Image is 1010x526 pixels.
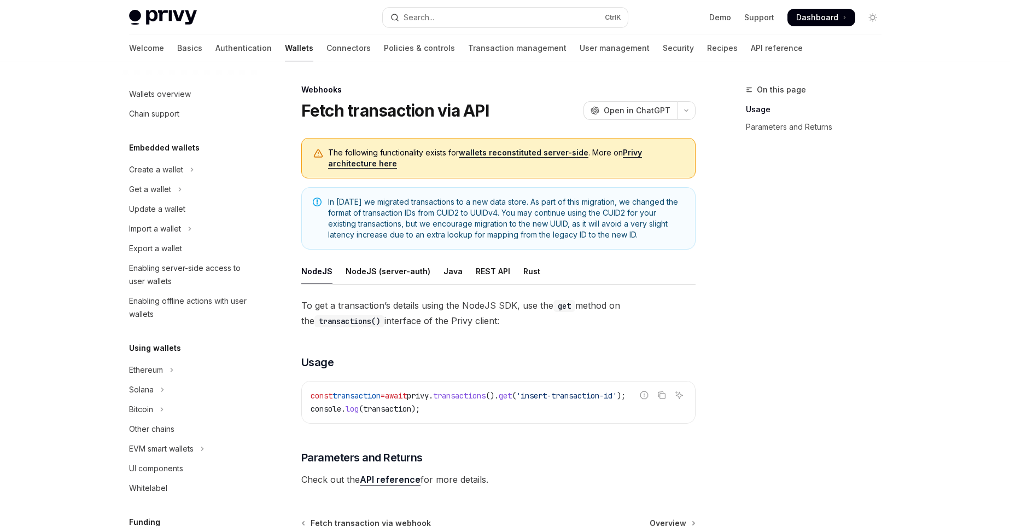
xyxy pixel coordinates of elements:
a: Basics [177,35,202,61]
div: Export a wallet [129,242,182,255]
span: 'insert-transaction-id' [516,391,617,401]
div: Enabling server-side access to user wallets [129,262,254,288]
div: UI components [129,462,183,475]
div: Get a wallet [129,183,171,196]
button: Toggle Get a wallet section [120,180,260,199]
code: get [553,300,575,312]
svg: Note [313,198,322,206]
a: Chain support [120,104,260,124]
div: Enabling offline actions with user wallets [129,294,254,321]
button: Ask AI [672,388,686,402]
button: Toggle Create a wallet section [120,160,260,180]
button: Toggle dark mode [864,9,881,26]
span: In [DATE] we migrated transactions to a new data store. As part of this migration, we changed the... [328,196,684,240]
span: To get a transaction’s details using the NodeJS SDK, use the method on the interface of the Privy... [301,298,696,328]
span: . [429,391,433,401]
span: The following functionality exists for . More on [328,147,684,169]
a: Recipes [707,35,738,61]
span: ( [359,404,363,414]
span: transactions [433,391,486,401]
button: Toggle Solana section [120,380,260,400]
div: Whitelabel [129,482,167,495]
a: wallets reconstituted server-side [459,148,588,158]
a: Update a wallet [120,199,260,219]
a: Security [663,35,694,61]
a: Dashboard [787,9,855,26]
div: REST API [476,258,510,284]
div: Update a wallet [129,203,185,216]
span: privy [407,391,429,401]
button: Toggle Ethereum section [120,360,260,380]
div: Java [443,258,463,284]
div: Solana [129,383,154,396]
div: Import a wallet [129,222,181,235]
span: Check out the for more details. [301,472,696,487]
div: Search... [404,11,434,24]
div: Rust [523,258,540,284]
a: Policies & controls [384,35,455,61]
a: Parameters and Returns [746,118,890,136]
a: Enabling server-side access to user wallets [120,258,260,291]
code: transactions() [314,315,384,327]
h1: Fetch transaction via API [301,101,489,120]
div: Webhooks [301,84,696,95]
a: Authentication [215,35,272,61]
span: ( [512,391,516,401]
a: Demo [709,12,731,23]
span: . [341,404,346,414]
div: Bitcoin [129,403,153,416]
a: UI components [120,459,260,478]
h5: Using wallets [129,342,181,355]
div: Create a wallet [129,163,183,176]
a: Wallets overview [120,84,260,104]
button: Toggle Bitcoin section [120,400,260,419]
span: Parameters and Returns [301,450,423,465]
img: light logo [129,10,197,25]
div: Wallets overview [129,88,191,101]
span: Open in ChatGPT [604,105,670,116]
span: (). [486,391,499,401]
button: Toggle Import a wallet section [120,219,260,239]
a: User management [580,35,650,61]
a: Other chains [120,419,260,439]
svg: Warning [313,148,324,159]
span: Ctrl K [605,13,621,22]
button: Copy the contents from the code block [655,388,669,402]
a: Whitelabel [120,478,260,498]
a: Transaction management [468,35,567,61]
span: = [381,391,385,401]
button: Open search [383,8,628,27]
span: get [499,391,512,401]
span: log [346,404,359,414]
span: transaction [332,391,381,401]
div: Chain support [129,107,179,120]
span: Usage [301,355,334,370]
a: Wallets [285,35,313,61]
div: NodeJS [301,258,332,284]
a: Connectors [326,35,371,61]
button: Open in ChatGPT [583,101,677,120]
span: console [311,404,341,414]
span: const [311,391,332,401]
a: Support [744,12,774,23]
a: Usage [746,101,890,118]
div: Ethereum [129,363,163,377]
h5: Embedded wallets [129,141,200,154]
a: Enabling offline actions with user wallets [120,291,260,324]
button: Report incorrect code [637,388,651,402]
div: NodeJS (server-auth) [346,258,430,284]
span: ); [617,391,626,401]
a: Welcome [129,35,164,61]
a: API reference [751,35,803,61]
div: EVM smart wallets [129,442,194,455]
span: Dashboard [796,12,838,23]
div: Other chains [129,423,174,436]
span: await [385,391,407,401]
span: ); [411,404,420,414]
span: transaction [363,404,411,414]
a: API reference [360,474,421,485]
span: On this page [757,83,806,96]
a: Export a wallet [120,239,260,258]
button: Toggle EVM smart wallets section [120,439,260,459]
